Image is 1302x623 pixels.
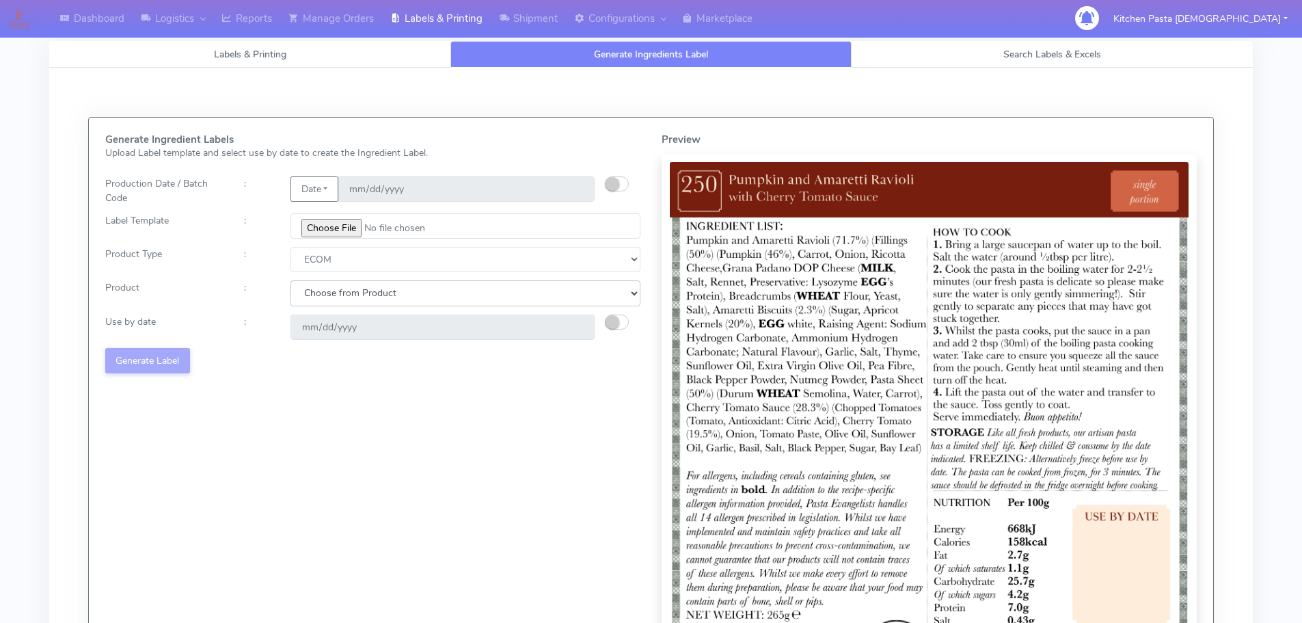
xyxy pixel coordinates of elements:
[290,176,338,202] button: Date
[95,247,234,272] div: Product Type
[95,213,234,239] div: Label Template
[214,48,286,61] span: Labels & Printing
[234,176,280,205] div: :
[105,348,190,373] button: Generate Label
[234,247,280,272] div: :
[1003,48,1101,61] span: Search Labels & Excels
[105,146,641,160] p: Upload Label template and select use by date to create the Ingredient Label.
[234,213,280,239] div: :
[234,315,280,340] div: :
[95,280,234,306] div: Product
[49,41,1253,68] ul: Tabs
[95,315,234,340] div: Use by date
[594,48,708,61] span: Generate Ingredients Label
[662,134,1197,146] h5: Preview
[234,280,280,306] div: :
[105,134,641,146] h5: Generate Ingredient Labels
[1103,5,1298,33] button: Kitchen Pasta [DEMOGRAPHIC_DATA]
[95,176,234,205] div: Production Date / Batch Code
